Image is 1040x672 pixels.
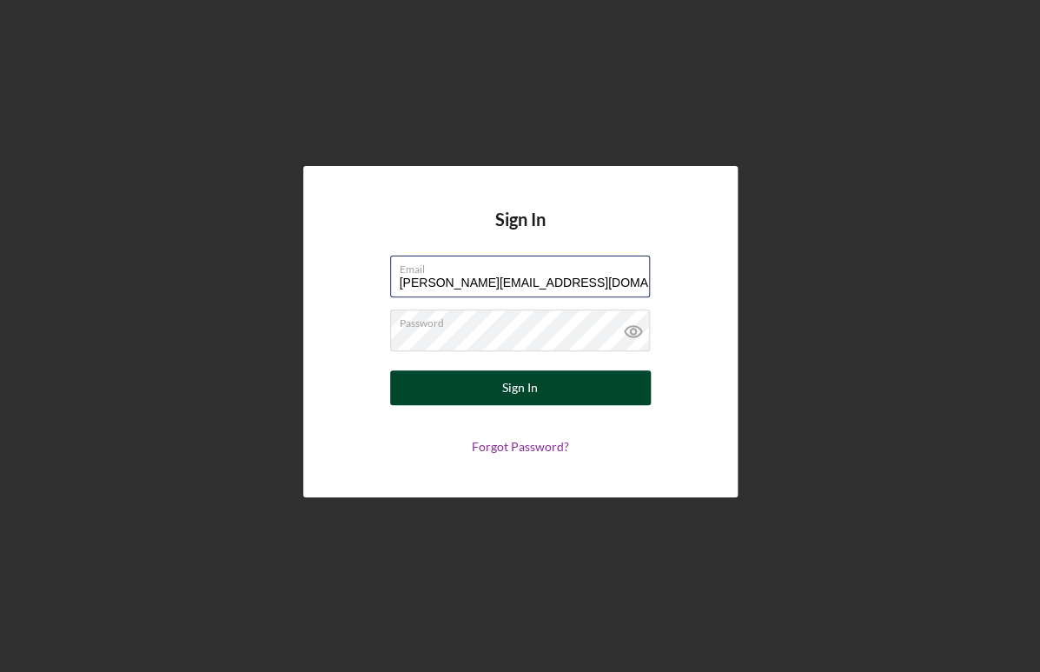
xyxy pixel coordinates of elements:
a: Forgot Password? [472,439,569,454]
label: Password [400,310,650,329]
h4: Sign In [495,210,546,256]
label: Email [400,256,650,276]
div: Sign In [502,370,538,405]
button: Sign In [390,370,651,405]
